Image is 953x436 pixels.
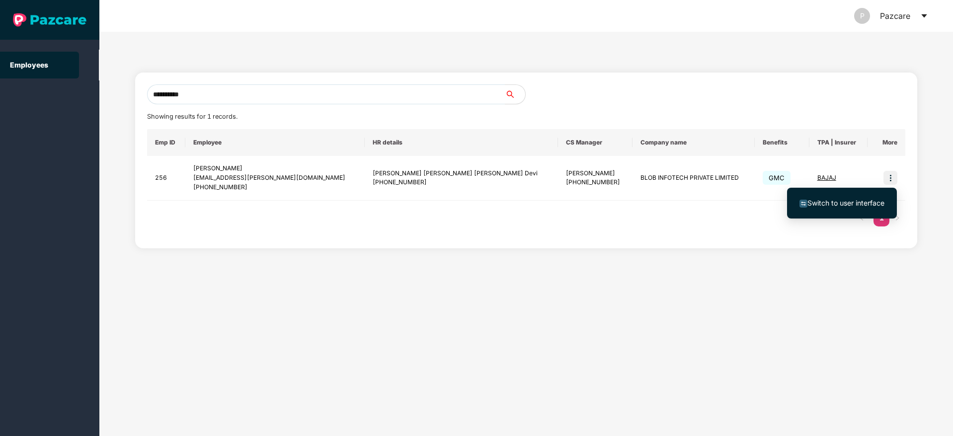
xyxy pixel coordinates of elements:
span: right [894,215,900,221]
th: CS Manager [558,129,633,156]
a: Employees [10,61,48,69]
div: [PHONE_NUMBER] [566,178,625,187]
span: Switch to user interface [807,199,884,207]
th: Benefits [755,129,809,156]
span: search [505,90,525,98]
th: Emp ID [147,129,186,156]
img: icon [883,171,897,185]
span: P [860,8,865,24]
th: HR details [365,129,558,156]
span: GMC [763,171,791,185]
th: More [868,129,905,156]
th: Company name [633,129,754,156]
span: caret-down [920,12,928,20]
div: [PERSON_NAME] [193,164,357,173]
div: [PHONE_NUMBER] [193,183,357,192]
span: BAJAJ [817,174,836,181]
th: TPA | Insurer [809,129,868,156]
div: [PERSON_NAME] [566,169,625,178]
th: Employee [185,129,365,156]
li: Next Page [889,211,905,226]
td: BLOB INFOTECH PRIVATE LIMITED [633,156,754,201]
div: [PHONE_NUMBER] [373,178,550,187]
button: search [505,84,526,104]
img: svg+xml;base64,PHN2ZyB4bWxucz0iaHR0cDovL3d3dy53My5vcmcvMjAwMC9zdmciIHdpZHRoPSIxNiIgaGVpZ2h0PSIxNi... [799,200,807,208]
td: 256 [147,156,186,201]
div: [PERSON_NAME] [PERSON_NAME] [PERSON_NAME] Devi [373,169,550,178]
button: right [889,211,905,226]
span: Showing results for 1 records. [147,113,238,120]
div: [EMAIL_ADDRESS][PERSON_NAME][DOMAIN_NAME] [193,173,357,183]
